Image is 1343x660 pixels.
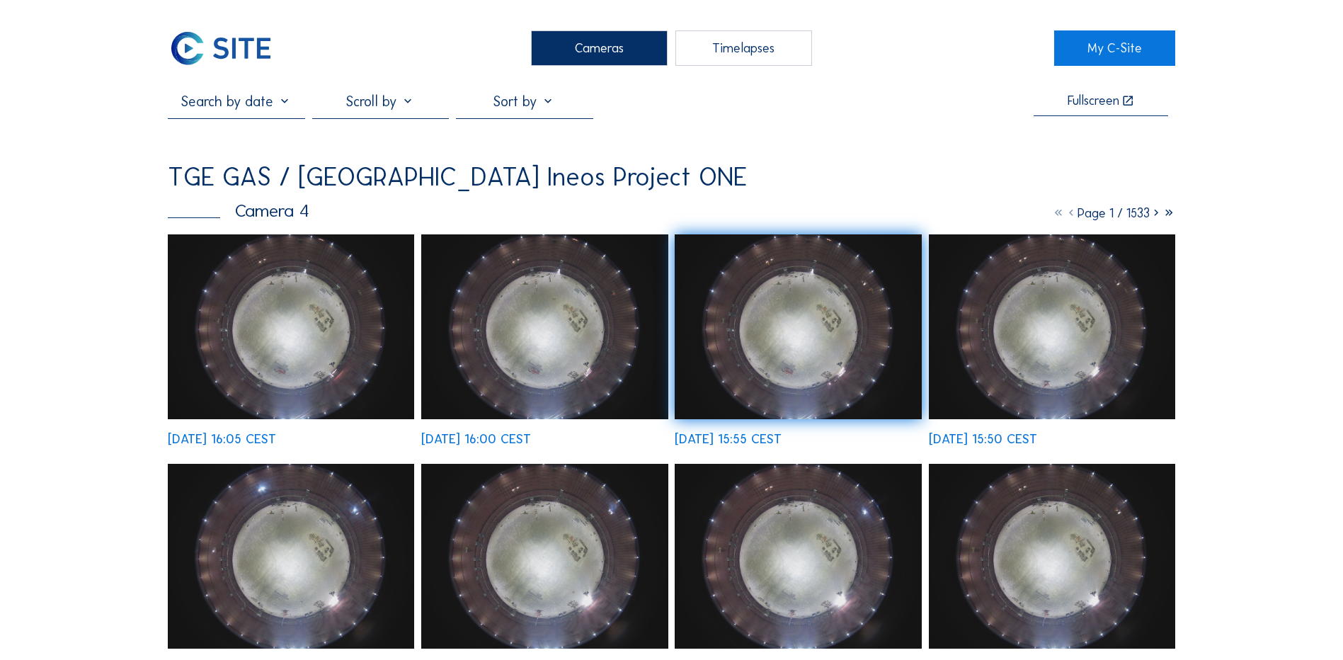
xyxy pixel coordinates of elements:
div: Timelapses [675,30,812,66]
a: C-SITE Logo [168,30,289,66]
img: image_53298735 [929,234,1175,419]
img: image_53298569 [168,464,414,649]
div: Fullscreen [1068,94,1119,108]
span: Page 1 / 1533 [1078,205,1150,221]
img: image_53298341 [675,464,921,649]
img: image_53298177 [929,464,1175,649]
img: image_53299056 [421,234,668,419]
img: image_53298905 [675,234,921,419]
div: [DATE] 16:05 CEST [168,433,276,445]
div: [DATE] 16:00 CEST [421,433,531,445]
input: Search by date 󰅀 [168,93,304,110]
div: [DATE] 15:55 CEST [675,433,782,445]
div: Camera 4 [168,202,309,220]
div: [DATE] 15:50 CEST [929,433,1037,445]
a: My C-Site [1054,30,1175,66]
img: C-SITE Logo [168,30,273,66]
img: image_53298491 [421,464,668,649]
div: TGE GAS / [GEOGRAPHIC_DATA] Ineos Project ONE [168,164,747,190]
div: Cameras [531,30,668,66]
img: image_53299165 [168,234,414,419]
